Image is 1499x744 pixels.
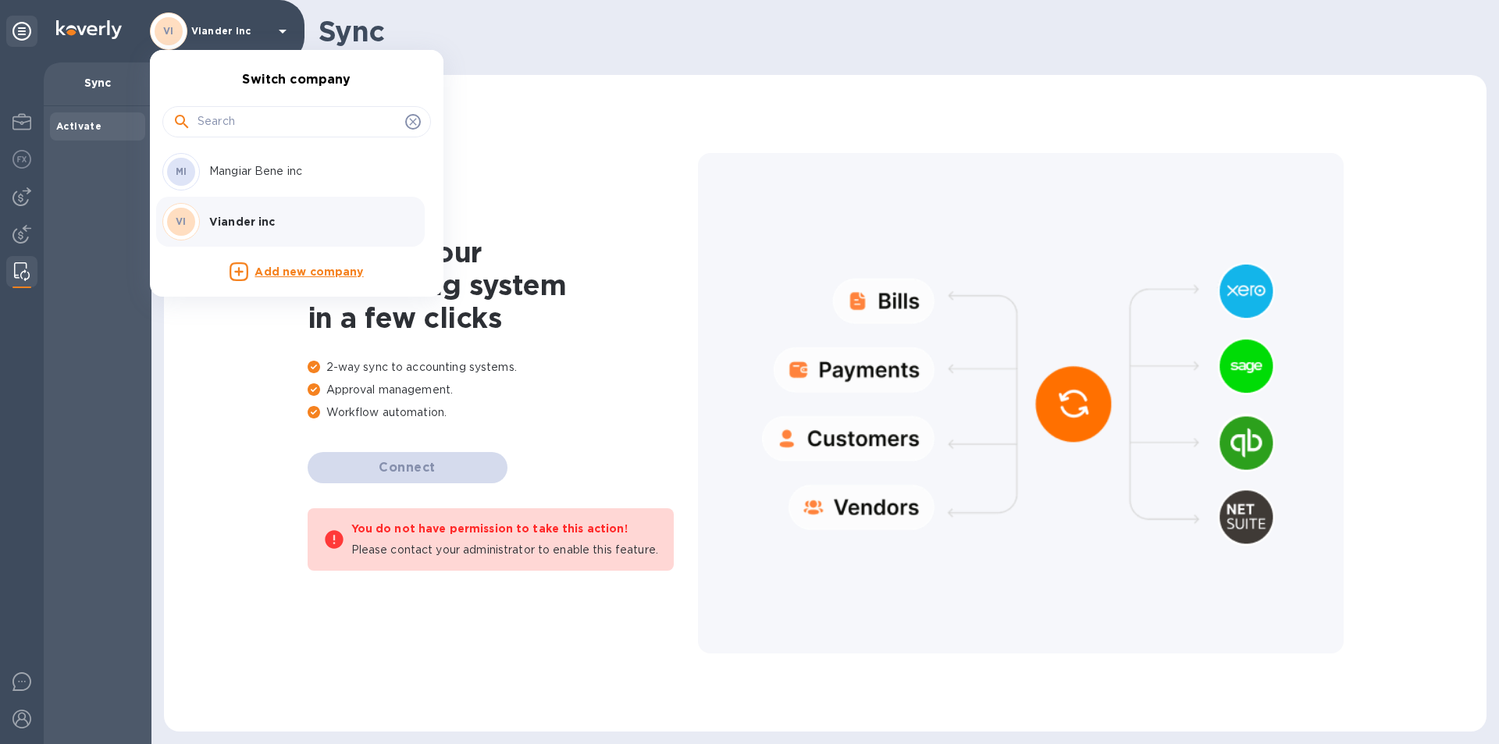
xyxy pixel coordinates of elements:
[209,163,406,180] p: Mangiar Bene inc
[176,215,187,227] b: VI
[255,264,363,281] p: Add new company
[176,166,187,177] b: MI
[198,110,399,133] input: Search
[209,214,406,230] p: Viander inc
